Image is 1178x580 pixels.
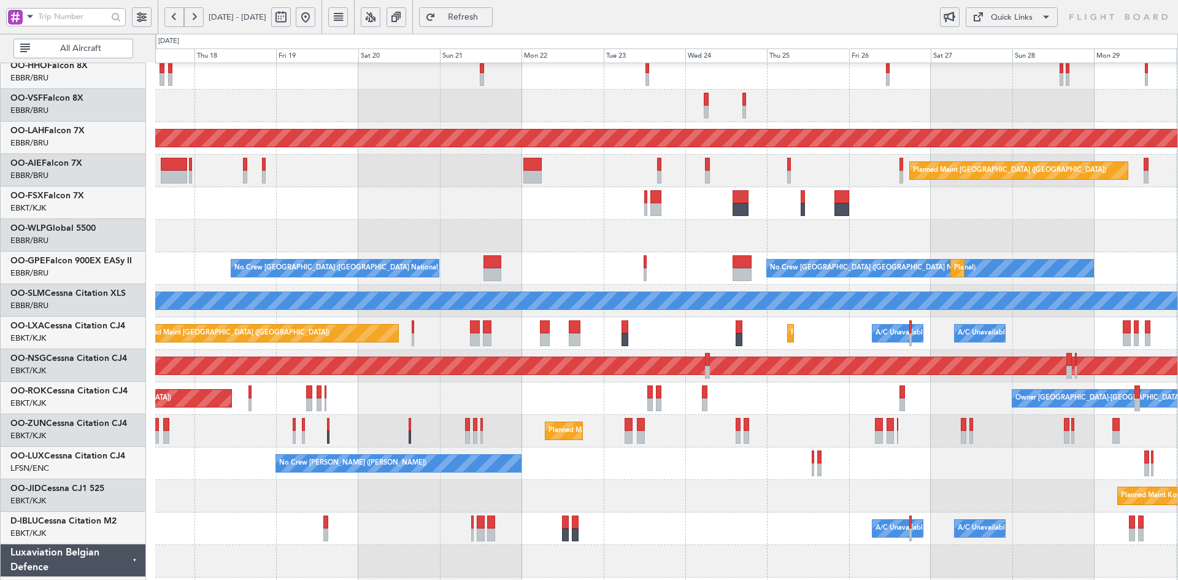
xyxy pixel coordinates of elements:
[10,289,126,298] a: OO-SLMCessna Citation XLS
[10,105,48,116] a: EBBR/BRU
[10,517,38,525] span: D-IBLU
[13,39,133,58] button: All Aircraft
[33,44,129,53] span: All Aircraft
[10,517,117,525] a: D-IBLUCessna Citation M2
[931,48,1012,63] div: Sat 27
[958,519,1153,538] div: A/C Unavailable [GEOGRAPHIC_DATA]-[GEOGRAPHIC_DATA]
[10,268,48,279] a: EBBR/BRU
[958,324,1009,342] div: A/C Unavailable
[10,495,46,506] a: EBKT/KJK
[10,72,48,83] a: EBBR/BRU
[1094,48,1176,63] div: Mon 29
[767,48,849,63] div: Thu 25
[10,333,46,344] a: EBKT/KJK
[876,324,1104,342] div: A/C Unavailable [GEOGRAPHIC_DATA] ([GEOGRAPHIC_DATA] National)
[10,170,48,181] a: EBBR/BRU
[10,191,84,200] a: OO-FSXFalcon 7X
[10,419,127,428] a: OO-ZUNCessna Citation CJ4
[604,48,685,63] div: Tue 23
[10,257,45,265] span: OO-GPE
[10,235,48,246] a: EBBR/BRU
[209,12,266,23] span: [DATE] - [DATE]
[10,419,46,428] span: OO-ZUN
[10,126,44,135] span: OO-LAH
[10,354,46,363] span: OO-NSG
[10,300,48,311] a: EBBR/BRU
[194,48,276,63] div: Thu 18
[10,430,46,441] a: EBKT/KJK
[10,289,45,298] span: OO-SLM
[791,324,934,342] div: Planned Maint Kortrijk-[GEOGRAPHIC_DATA]
[279,454,426,473] div: No Crew [PERSON_NAME] ([PERSON_NAME])
[549,422,691,440] div: Planned Maint Kortrijk-[GEOGRAPHIC_DATA]
[10,159,82,168] a: OO-AIEFalcon 7X
[10,452,44,460] span: OO-LUX
[10,398,46,409] a: EBKT/KJK
[234,259,440,277] div: No Crew [GEOGRAPHIC_DATA] ([GEOGRAPHIC_DATA] National)
[10,257,132,265] a: OO-GPEFalcon 900EX EASy II
[10,387,128,395] a: OO-ROKCessna Citation CJ4
[10,484,104,493] a: OO-JIDCessna CJ1 525
[10,137,48,149] a: EBBR/BRU
[10,322,125,330] a: OO-LXACessna Citation CJ4
[10,94,43,102] span: OO-VSF
[10,484,41,493] span: OO-JID
[1012,48,1094,63] div: Sun 28
[10,387,47,395] span: OO-ROK
[10,322,44,330] span: OO-LXA
[438,13,488,21] span: Refresh
[966,7,1058,27] button: Quick Links
[10,203,46,214] a: EBKT/KJK
[358,48,440,63] div: Sat 20
[10,528,46,539] a: EBKT/KJK
[10,61,88,70] a: OO-HHOFalcon 8X
[685,48,767,63] div: Wed 24
[954,259,1176,277] div: Planned Maint [GEOGRAPHIC_DATA] ([GEOGRAPHIC_DATA] National)
[440,48,522,63] div: Sun 21
[276,48,358,63] div: Fri 19
[10,61,47,70] span: OO-HHO
[10,159,42,168] span: OO-AIE
[10,463,49,474] a: LFSN/ENC
[419,7,493,27] button: Refresh
[522,48,603,63] div: Mon 22
[876,519,1104,538] div: A/C Unavailable [GEOGRAPHIC_DATA] ([GEOGRAPHIC_DATA] National)
[10,452,125,460] a: OO-LUXCessna Citation CJ4
[136,324,329,342] div: Planned Maint [GEOGRAPHIC_DATA] ([GEOGRAPHIC_DATA])
[10,354,127,363] a: OO-NSGCessna Citation CJ4
[38,7,107,26] input: Trip Number
[770,259,976,277] div: No Crew [GEOGRAPHIC_DATA] ([GEOGRAPHIC_DATA] National)
[991,12,1033,24] div: Quick Links
[849,48,931,63] div: Fri 26
[913,161,1106,180] div: Planned Maint [GEOGRAPHIC_DATA] ([GEOGRAPHIC_DATA])
[10,191,44,200] span: OO-FSX
[10,224,96,233] a: OO-WLPGlobal 5500
[10,126,85,135] a: OO-LAHFalcon 7X
[10,224,46,233] span: OO-WLP
[10,365,46,376] a: EBKT/KJK
[10,94,83,102] a: OO-VSFFalcon 8X
[158,36,179,47] div: [DATE]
